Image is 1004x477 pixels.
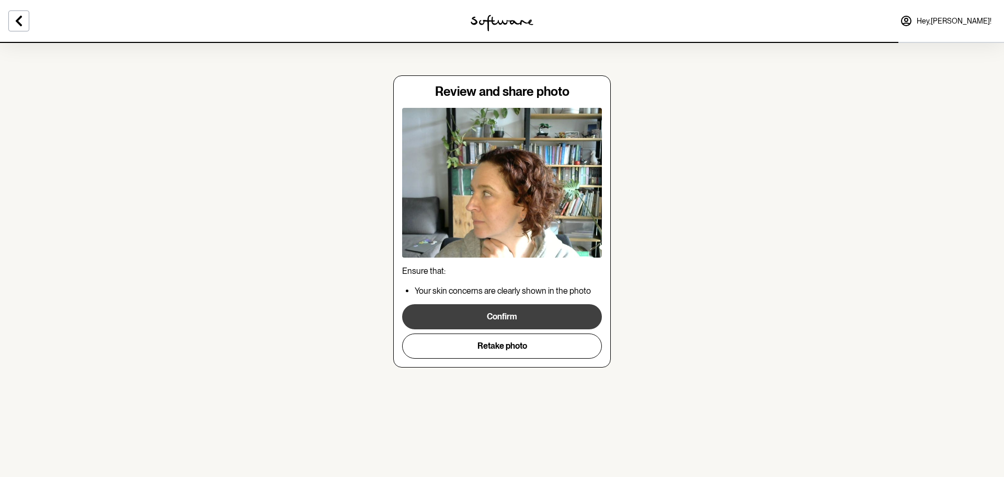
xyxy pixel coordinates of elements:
[415,286,602,296] p: Your skin concerns are clearly shown in the photo
[917,17,991,26] span: Hey, [PERSON_NAME] !
[894,8,998,34] a: Hey,[PERSON_NAME]!
[402,108,602,258] img: review image
[402,334,602,359] button: Retake photo
[471,15,533,31] img: software logo
[402,84,602,99] h4: Review and share photo
[402,304,602,329] button: Confirm
[402,266,602,276] p: Ensure that:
